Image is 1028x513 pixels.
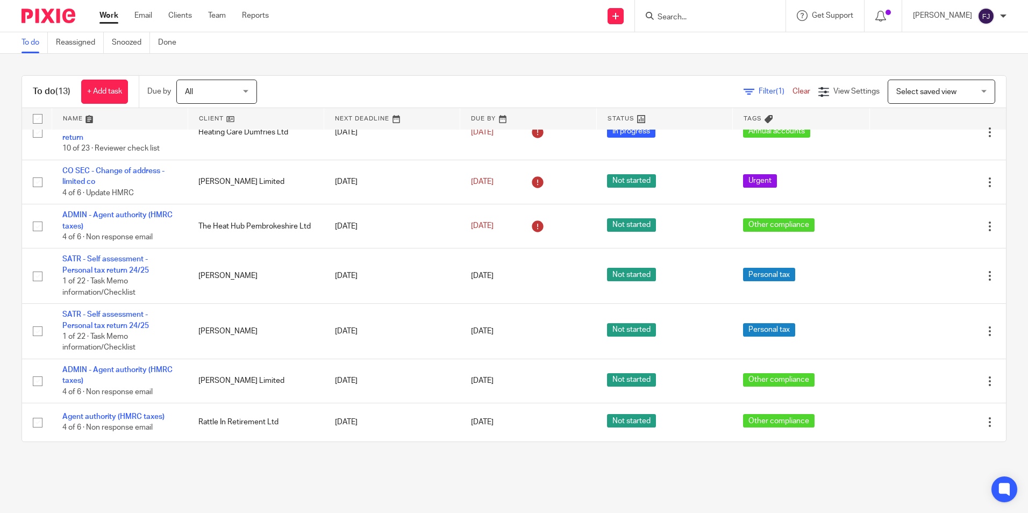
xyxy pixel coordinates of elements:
[793,88,810,95] a: Clear
[607,124,655,138] span: In progress
[62,233,153,241] span: 4 of 6 · Non response email
[62,145,160,153] span: 10 of 23 · Reviewer check list
[833,88,880,95] span: View Settings
[62,413,165,421] a: Agent authority (HMRC taxes)
[607,323,656,337] span: Not started
[471,327,494,335] span: [DATE]
[55,87,70,96] span: (13)
[324,403,460,441] td: [DATE]
[607,414,656,427] span: Not started
[471,272,494,280] span: [DATE]
[81,80,128,104] a: + Add task
[188,204,324,248] td: The Heat Hub Pembrokeshire Ltd
[62,167,165,186] a: CO SEC - Change of address - limited co
[185,88,193,96] span: All
[471,418,494,426] span: [DATE]
[776,88,784,95] span: (1)
[471,223,494,230] span: [DATE]
[62,189,134,197] span: 4 of 6 · Update HMRC
[743,174,777,188] span: Urgent
[188,359,324,403] td: [PERSON_NAME] Limited
[22,32,48,53] a: To do
[62,277,135,296] span: 1 of 22 · Task Memo information/Checklist
[607,174,656,188] span: Not started
[743,323,795,337] span: Personal tax
[607,218,656,232] span: Not started
[112,32,150,53] a: Snoozed
[62,424,153,432] span: 4 of 6 · Non response email
[471,178,494,186] span: [DATE]
[743,414,815,427] span: Other compliance
[188,248,324,304] td: [PERSON_NAME]
[99,10,118,21] a: Work
[188,105,324,160] td: Heating Care Dumfries Ltd
[471,377,494,385] span: [DATE]
[324,105,460,160] td: [DATE]
[62,333,135,352] span: 1 of 22 · Task Memo information/Checklist
[188,403,324,441] td: Rattle In Retirement Ltd
[656,13,753,23] input: Search
[324,248,460,304] td: [DATE]
[744,116,762,122] span: Tags
[62,211,173,230] a: ADMIN - Agent authority (HMRC taxes)
[743,373,815,387] span: Other compliance
[324,304,460,359] td: [DATE]
[134,10,152,21] a: Email
[743,268,795,281] span: Personal tax
[62,255,149,274] a: SATR - Self assessment - Personal tax return 24/25
[743,124,810,138] span: Annual accounts
[324,160,460,204] td: [DATE]
[22,9,75,23] img: Pixie
[913,10,972,21] p: [PERSON_NAME]
[324,359,460,403] td: [DATE]
[208,10,226,21] a: Team
[158,32,184,53] a: Done
[324,204,460,248] td: [DATE]
[759,88,793,95] span: Filter
[62,366,173,384] a: ADMIN - Agent authority (HMRC taxes)
[607,373,656,387] span: Not started
[607,268,656,281] span: Not started
[471,129,494,136] span: [DATE]
[62,311,149,329] a: SATR - Self assessment - Personal tax return 24/25
[188,304,324,359] td: [PERSON_NAME]
[33,86,70,97] h1: To do
[743,218,815,232] span: Other compliance
[56,32,104,53] a: Reassigned
[188,160,324,204] td: [PERSON_NAME] Limited
[147,86,171,97] p: Due by
[812,12,853,19] span: Get Support
[896,88,956,96] span: Select saved view
[62,388,153,396] span: 4 of 6 · Non response email
[242,10,269,21] a: Reports
[168,10,192,21] a: Clients
[977,8,995,25] img: svg%3E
